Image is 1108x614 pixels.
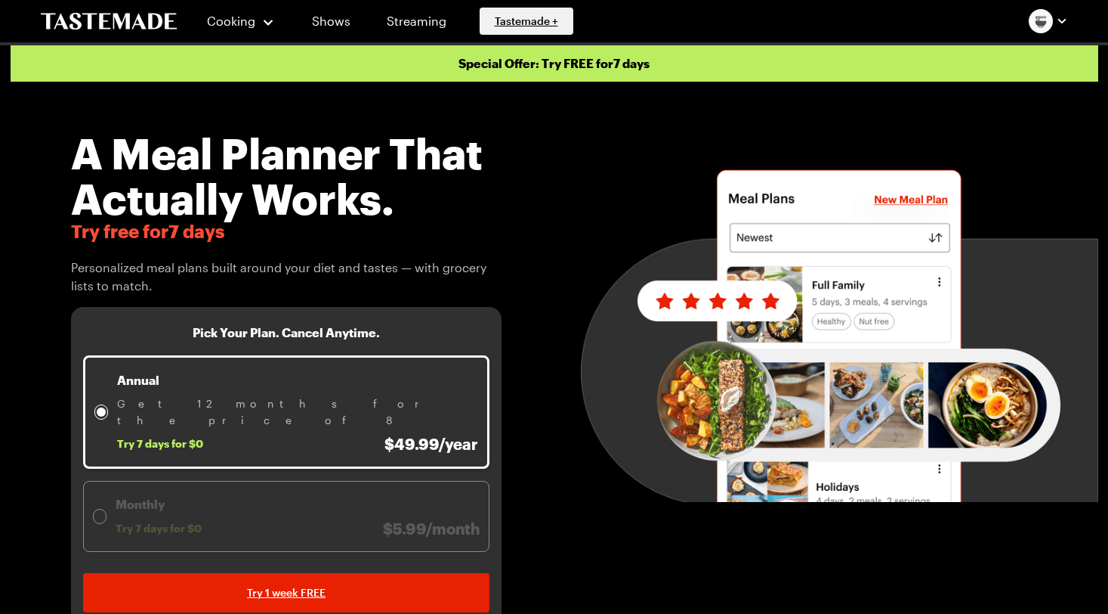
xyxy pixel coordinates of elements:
[193,325,380,340] h3: Pick Your Plan. Cancel Anytime.
[117,437,203,451] span: Try 7 days for $0
[117,371,478,389] p: Annual
[384,435,478,453] span: $49.99/year
[1029,9,1068,33] button: Profile picture
[480,8,573,35] a: Tastemade +
[1029,9,1053,33] img: Profile picture
[83,573,490,612] a: Try 1 week FREE
[41,13,177,30] a: To Tastemade Home Page
[71,221,502,242] span: Try free for 7 days
[207,3,276,39] button: Cooking
[207,14,255,28] span: Cooking
[495,14,558,29] span: Tastemade +
[11,45,1098,82] p: Special Offer: Try FREE for 7 days
[117,395,478,429] span: Get 12 months for the price of 8
[247,585,326,600] span: Try 1 week FREE
[116,495,480,513] p: Monthly
[71,259,502,295] span: Personalized meal plans built around your diet and tastes — with grocery lists to match.
[71,130,502,221] h1: A Meal Planner That Actually Works.
[383,519,480,538] span: $5.99/month
[116,522,202,535] span: Try 7 days for $0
